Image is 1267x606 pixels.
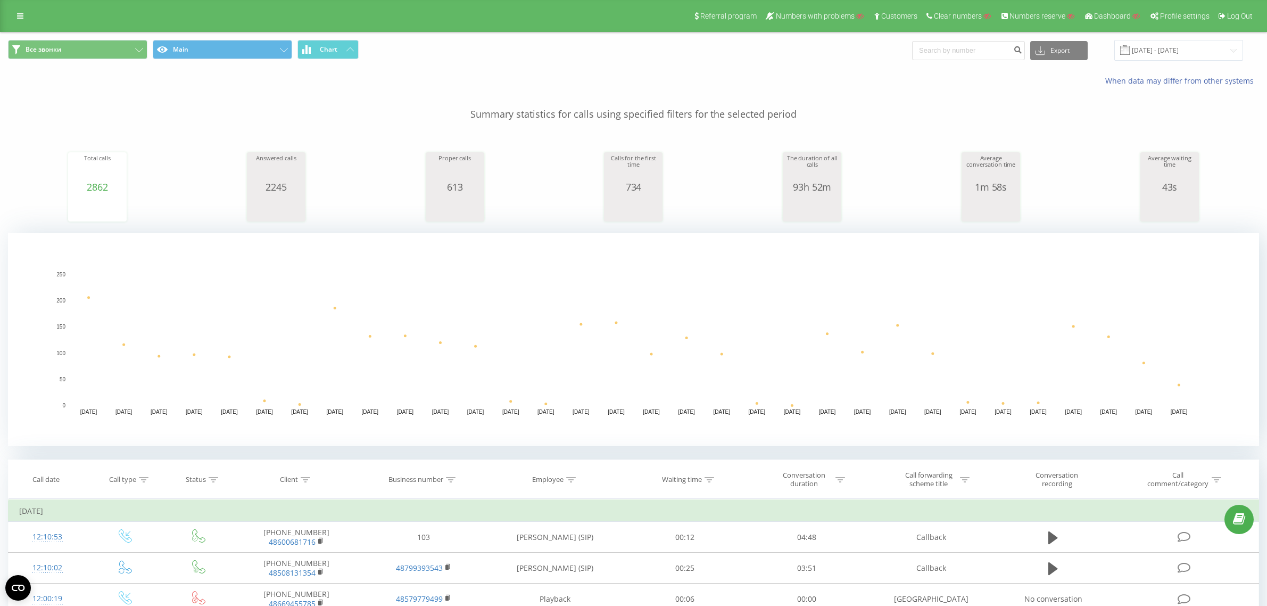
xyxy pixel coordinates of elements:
[320,46,337,53] span: Chart
[573,409,590,415] text: [DATE]
[396,563,443,573] a: 48799393543
[1024,594,1082,604] span: No conversation
[868,522,995,553] td: Callback
[1009,12,1065,20] span: Numbers reserve
[819,409,836,415] text: [DATE]
[151,409,168,415] text: [DATE]
[71,182,124,192] div: 2862
[280,476,298,485] div: Client
[56,350,65,356] text: 100
[19,558,76,578] div: 12:10:02
[8,40,147,59] button: Все звонки
[785,155,839,182] div: The duration of all calls
[607,182,660,192] div: 734
[959,409,976,415] text: [DATE]
[487,553,624,584] td: [PERSON_NAME] (SIP)
[19,527,76,547] div: 12:10:53
[776,471,833,489] div: Conversation duration
[912,41,1025,60] input: Search by number
[428,192,482,224] svg: A chart.
[964,155,1017,182] div: Average conversation time
[502,409,519,415] text: [DATE]
[71,192,124,224] svg: A chart.
[1100,409,1117,415] text: [DATE]
[71,155,124,182] div: Total calls
[785,182,839,192] div: 93h 52m
[964,192,1017,224] svg: A chart.
[934,12,982,20] span: Clear numbers
[186,476,206,485] div: Status
[32,476,60,485] div: Call date
[250,192,303,224] svg: A chart.
[269,568,316,578] a: 48508131354
[9,501,1259,522] td: [DATE]
[56,272,65,277] text: 250
[1227,12,1253,20] span: Log Out
[964,182,1017,192] div: 1m 58s
[1171,409,1188,415] text: [DATE]
[713,409,730,415] text: [DATE]
[746,553,867,584] td: 03:51
[1094,12,1131,20] span: Dashboard
[62,403,65,408] text: 0
[1105,76,1259,86] a: When data may differ from other systems
[1030,41,1088,60] button: Export
[388,476,443,485] div: Business number
[854,409,871,415] text: [DATE]
[115,409,133,415] text: [DATE]
[56,298,65,304] text: 200
[256,409,273,415] text: [DATE]
[360,522,487,553] td: 103
[56,324,65,330] text: 150
[1030,409,1047,415] text: [DATE]
[5,575,31,601] button: Open CMP widget
[432,409,449,415] text: [DATE]
[1143,192,1196,224] svg: A chart.
[1136,409,1153,415] text: [DATE]
[678,409,695,415] text: [DATE]
[607,155,660,182] div: Calls for the first time
[537,409,554,415] text: [DATE]
[1143,155,1196,182] div: Average waiting time
[291,409,308,415] text: [DATE]
[624,553,746,584] td: 00:25
[868,553,995,584] td: Callback
[269,537,316,547] a: 48600681716
[785,192,839,224] svg: A chart.
[326,409,343,415] text: [DATE]
[924,409,941,415] text: [DATE]
[186,409,203,415] text: [DATE]
[233,522,360,553] td: [PHONE_NUMBER]
[221,409,238,415] text: [DATE]
[153,40,292,59] button: Main
[428,182,482,192] div: 613
[8,233,1259,446] svg: A chart.
[624,522,746,553] td: 00:12
[532,476,564,485] div: Employee
[900,471,957,489] div: Call forwarding scheme title
[250,155,303,182] div: Answered calls
[643,409,660,415] text: [DATE]
[297,40,359,59] button: Chart
[26,45,61,54] span: Все звонки
[250,182,303,192] div: 2245
[397,409,414,415] text: [DATE]
[362,409,379,415] text: [DATE]
[784,409,801,415] text: [DATE]
[881,12,917,20] span: Customers
[1065,409,1082,415] text: [DATE]
[233,553,360,584] td: [PHONE_NUMBER]
[889,409,906,415] text: [DATE]
[60,376,66,382] text: 50
[467,409,484,415] text: [DATE]
[428,155,482,182] div: Proper calls
[109,476,136,485] div: Call type
[662,476,702,485] div: Waiting time
[700,12,757,20] span: Referral program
